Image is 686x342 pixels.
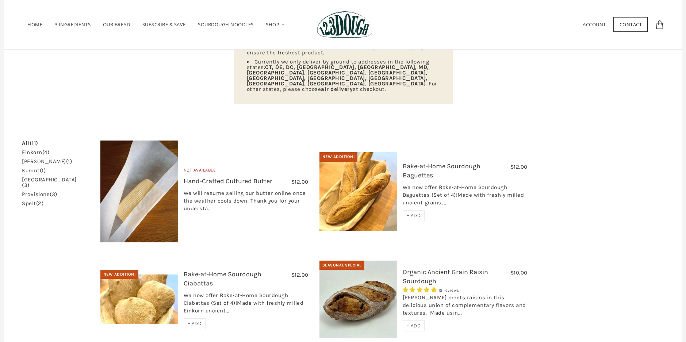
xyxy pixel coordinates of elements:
[184,270,261,287] a: Bake-at-Home Sourdough Ciabattas
[103,21,130,28] span: Our Bread
[319,152,358,162] div: New Addition!
[97,11,136,38] a: Our Bread
[247,64,429,87] strong: CT, DE, DC, [GEOGRAPHIC_DATA], [GEOGRAPHIC_DATA], MD, [GEOGRAPHIC_DATA], [GEOGRAPHIC_DATA], [GEOG...
[319,152,397,230] img: Bake-at-Home Sourdough Baguettes
[66,158,72,165] span: (1)
[50,191,57,197] span: (3)
[142,21,186,28] span: Subscribe & Save
[100,274,178,324] img: Bake-at-Home Sourdough Ciabattas
[583,21,606,28] a: Account
[260,11,291,38] a: Shop
[42,149,50,155] span: (4)
[291,272,308,278] span: $12.00
[319,261,397,338] img: Organic Ancient Grain Raisin Sourdough
[27,21,42,28] span: Home
[188,320,202,327] span: + ADD
[22,168,46,173] a: kamut(1)
[403,294,528,320] div: [PERSON_NAME] meets raisins in this delicious union of complementary flavors and textures. Made u...
[403,162,480,179] a: Bake-at-Home Sourdough Baguettes
[407,212,421,219] span: + ADD
[184,318,206,329] div: + ADD
[30,140,38,146] span: (11)
[22,177,77,188] a: [GEOGRAPHIC_DATA](3)
[266,21,279,28] span: Shop
[184,167,308,177] div: Not Available
[22,11,291,38] nav: Primary
[22,159,72,164] a: [PERSON_NAME](1)
[55,21,91,28] span: 3 Ingredients
[438,288,459,293] span: 12 reviews
[22,192,57,197] a: provisions(3)
[510,164,528,170] span: $12.00
[184,292,308,318] div: We now offer Bake-at-Home Sourdough Ciabattas (Set of 4)!Made with freshly milled Einkorn ancient...
[22,141,38,146] a: All(11)
[137,11,191,38] a: Subscribe & Save
[22,11,48,38] a: Home
[22,201,43,206] a: spelt(2)
[403,268,488,285] a: Organic Ancient Grain Raisin Sourdough
[184,177,272,185] a: Hand-Crafted Cultured Butter
[403,184,528,210] div: We now offer Bake-at-Home Sourdough Baguettes (Set of 4)!Made with freshly milled ancient grains,...
[22,182,30,188] span: (3)
[291,178,308,185] span: $12.00
[36,200,44,207] span: (2)
[100,270,139,279] div: New Addition!
[403,210,425,221] div: + ADD
[510,269,528,276] span: $10.00
[407,323,421,329] span: + ADD
[192,11,259,38] a: SOURDOUGH NOODLES
[321,86,353,92] strong: air delivery
[613,17,648,32] a: Contact
[403,287,438,293] span: 5.00 stars
[40,167,46,174] span: (1)
[319,261,364,270] div: Seasonal Special
[184,189,308,216] div: We will resume selling our butter online once the weather cools down. Thank you for your understa...
[22,150,49,155] a: einkorn(4)
[403,320,425,331] div: + ADD
[49,11,96,38] a: 3 Ingredients
[317,11,373,38] img: 123Dough Bakery
[100,141,178,242] img: Hand-Crafted Cultured Butter
[198,21,254,28] span: SOURDOUGH NOODLES
[247,58,437,92] span: Currently we only deliver by ground to addresses in the following states: . For other states, ple...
